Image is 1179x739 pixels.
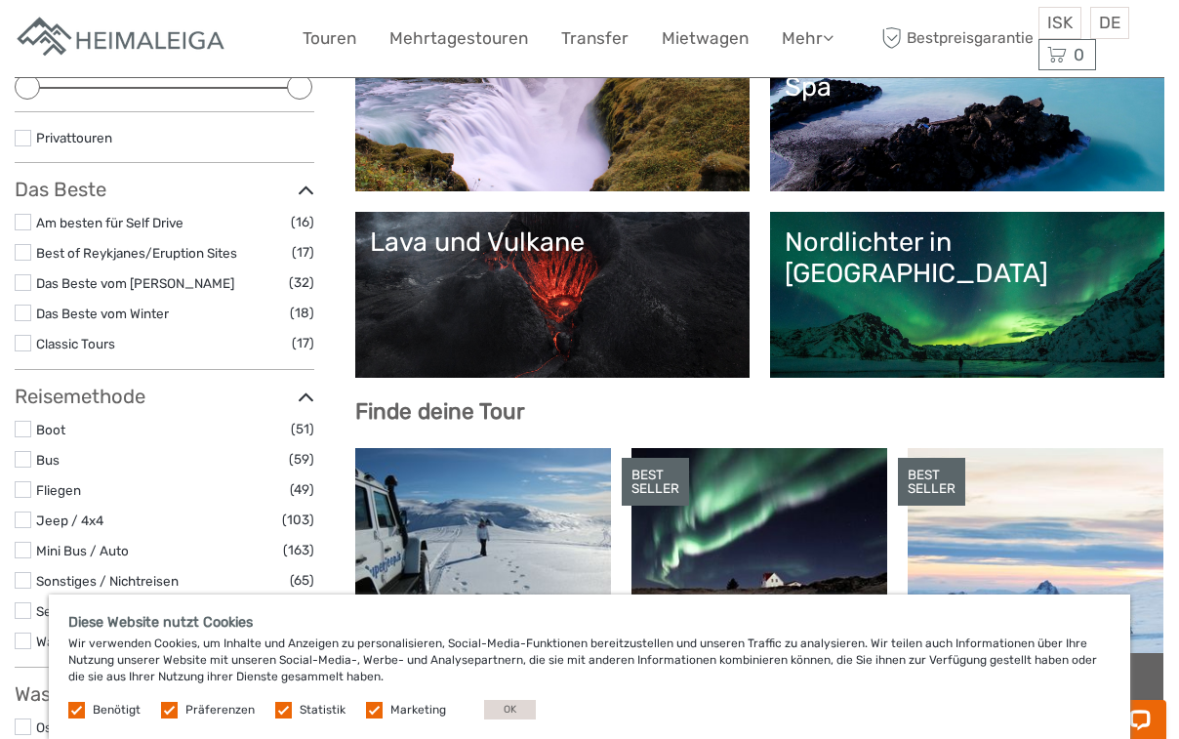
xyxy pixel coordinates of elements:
[290,569,314,592] span: (65)
[1071,45,1087,64] span: 0
[36,513,103,528] a: Jeep / 4x4
[370,226,735,258] div: Lava und Vulkane
[36,130,112,145] a: Privattouren
[15,178,314,201] h3: Das Beste
[282,509,314,531] span: (103)
[36,215,183,230] a: Am besten für Self Drive
[224,30,248,54] button: Open LiveChat chat widget
[290,478,314,501] span: (49)
[1090,7,1129,39] div: DE
[36,306,169,321] a: Das Beste vom Winter
[292,332,314,354] span: (17)
[15,385,314,408] h3: Reisemethode
[36,422,65,437] a: Boot
[782,24,833,53] a: Mehr
[36,336,115,351] a: Classic Tours
[283,539,314,561] span: (163)
[289,271,314,294] span: (32)
[622,458,689,507] div: BEST SELLER
[898,458,965,507] div: BEST SELLER
[370,226,735,363] a: Lava und Vulkane
[785,40,1150,177] a: Lagunen, Naturbäder und Spa
[27,34,221,50] p: Chat now
[484,700,536,719] button: OK
[49,595,1130,739] div: Wir verwenden Cookies, um Inhalte und Anzeigen zu personalisieren, Social-Media-Funktionen bereit...
[36,603,117,619] a: Selbstantrieb
[561,24,629,53] a: Transfer
[291,418,314,440] span: (51)
[68,614,1111,631] h5: Diese Website nutzt Cookies
[36,245,237,261] a: Best of Reykjanes/Eruption Sites
[292,241,314,264] span: (17)
[300,702,346,718] label: Statistik
[303,24,356,53] a: Touren
[389,24,528,53] a: Mehrtagestouren
[785,226,1150,290] div: Nordlichter in [GEOGRAPHIC_DATA]
[15,682,314,706] h3: Was willst du sehen?
[36,573,179,589] a: Sonstiges / Nichtreisen
[36,719,92,735] a: Ostisland
[785,226,1150,363] a: Nordlichter in [GEOGRAPHIC_DATA]
[36,634,90,649] a: Wandern
[662,24,749,53] a: Mietwagen
[36,275,234,291] a: Das Beste vom [PERSON_NAME]
[877,22,1035,55] span: Bestpreisgarantie
[355,398,525,425] b: Finde deine Tour
[1047,13,1073,32] span: ISK
[15,15,229,62] img: Ferienwohnungen in Reykjavik
[93,702,141,718] label: Benötigt
[36,452,60,468] a: Bus
[185,702,255,718] label: Präferenzen
[290,302,314,324] span: (18)
[390,702,446,718] label: Marketing
[36,543,129,558] a: Mini Bus / Auto
[291,211,314,233] span: (16)
[370,40,735,177] a: Goldener Kreis
[289,448,314,471] span: (59)
[36,482,81,498] a: Fliegen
